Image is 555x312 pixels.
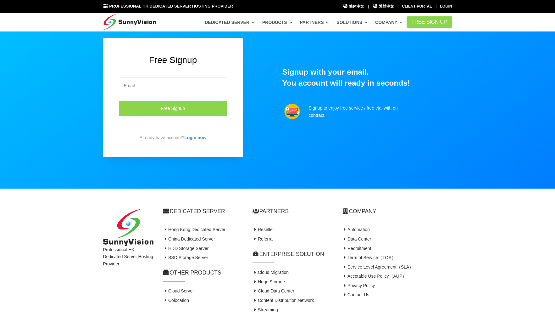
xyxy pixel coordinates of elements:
a: Client Portal [402,4,432,9]
button: Free Signup [119,101,227,116]
a: Recruitment [342,246,371,251]
a: Referral [253,236,274,241]
p: Already have account? [119,134,227,141]
li: | [436,3,436,9]
input: Email [119,77,227,94]
li: | [368,3,369,9]
a: Contact Us [342,292,369,297]
h2: Partners [253,207,333,215]
a: Products [262,17,292,28]
h2: Dedicated Server [163,207,243,215]
li: | [397,3,398,9]
a: 繁體中文 [372,3,394,9]
a: Company [375,17,403,28]
a: Term of Service（TOS） [342,255,396,260]
h2: Company [342,207,452,215]
h2: Enterprise Solution [253,250,333,258]
span: Professional HK Dedicated Server Hosting Provider [109,4,233,9]
h2: Other Products [163,269,243,277]
h1: Signup with your email. You account will ready in seconds! [282,67,452,88]
img: SunnyVision Limited [103,209,153,247]
a: Solutions [336,17,368,28]
a: Data Center [342,236,371,241]
a: 简体中文 [343,3,364,9]
a: Reseller [253,227,274,232]
a: Login [440,4,452,9]
a: Cloud Migration [253,270,289,275]
img: support.png [284,104,300,119]
a: Cloud Data Center [253,288,294,293]
a: Login now [184,135,206,140]
a: Automation [342,227,370,232]
p: Signup to enjoy free service / free trial with on contract. [309,105,408,119]
a: FREE Sign Up [407,16,452,28]
a: Service Level Agreement（SLA） [342,264,414,269]
a: HDD Storage Server [163,246,209,251]
a: SSD Storage Server [163,255,208,260]
h2: Free Signup [119,54,227,66]
a: Content Distribution Network [253,298,314,303]
a: Partners [300,17,329,28]
a: Hong Kong Dedicated Server [163,227,226,232]
a: Huge Storage [253,279,285,284]
a: Cloud Server [163,288,194,293]
a: Privacy Policy [342,283,375,288]
a: China Dedicated Server [163,236,215,241]
a: Colocation [163,298,189,303]
a: Dedicated Server [205,17,255,28]
a: Accetable Use Policy（AUP） [342,274,407,279]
